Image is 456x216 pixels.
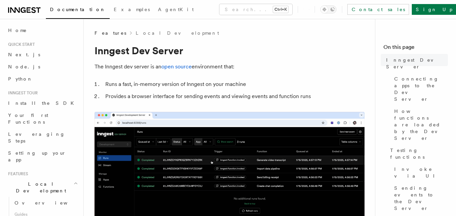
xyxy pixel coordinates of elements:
[5,128,79,147] a: Leveraging Steps
[8,27,27,34] span: Home
[136,30,219,36] a: Local Development
[5,181,74,194] span: Local Development
[394,166,448,179] span: Invoke via UI
[154,2,198,18] a: AgentKit
[347,4,409,15] a: Contact sales
[5,42,35,47] span: Quick start
[8,100,78,106] span: Install the SDK
[392,163,448,182] a: Invoke via UI
[8,113,48,125] span: Your first Functions
[5,171,28,177] span: Features
[12,197,79,209] a: Overview
[8,52,40,57] span: Next.js
[103,92,365,101] li: Provides a browser interface for sending events and viewing events and function runs
[387,144,448,163] a: Testing functions
[5,90,38,96] span: Inngest tour
[219,4,292,15] button: Search...Ctrl+K
[5,147,79,166] a: Setting up your app
[394,185,448,212] span: Sending events to the Dev Server
[5,73,79,85] a: Python
[383,43,448,54] h4: On this page
[386,57,448,70] span: Inngest Dev Server
[15,200,84,206] span: Overview
[114,7,150,12] span: Examples
[392,73,448,105] a: Connecting apps to the Dev Server
[95,44,365,57] h1: Inngest Dev Server
[8,76,33,82] span: Python
[8,150,66,162] span: Setting up your app
[383,54,448,73] a: Inngest Dev Server
[392,182,448,214] a: Sending events to the Dev Server
[110,2,154,18] a: Examples
[46,2,110,19] a: Documentation
[8,64,40,69] span: Node.js
[392,105,448,144] a: How functions are loaded by the Dev Server
[5,49,79,61] a: Next.js
[95,30,126,36] span: Features
[103,80,365,89] li: Runs a fast, in-memory version of Inngest on your machine
[50,7,106,12] span: Documentation
[158,7,194,12] span: AgentKit
[5,61,79,73] a: Node.js
[394,108,448,142] span: How functions are loaded by the Dev Server
[390,147,448,160] span: Testing functions
[5,178,79,197] button: Local Development
[5,109,79,128] a: Your first Functions
[8,131,65,144] span: Leveraging Steps
[273,6,288,13] kbd: Ctrl+K
[394,75,448,102] span: Connecting apps to the Dev Server
[95,62,365,71] p: The Inngest dev server is an environment that:
[161,63,192,70] a: open source
[5,24,79,36] a: Home
[5,97,79,109] a: Install the SDK
[320,5,337,13] button: Toggle dark mode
